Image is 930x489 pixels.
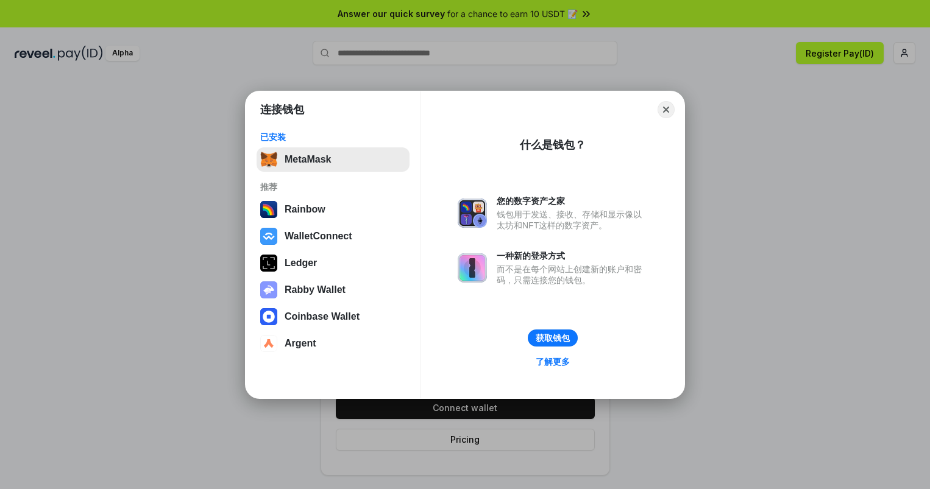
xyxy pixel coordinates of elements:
button: Rainbow [257,197,410,222]
img: svg+xml,%3Csvg%20width%3D%22120%22%20height%3D%22120%22%20viewBox%3D%220%200%20120%20120%22%20fil... [260,201,277,218]
img: svg+xml,%3Csvg%20xmlns%3D%22http%3A%2F%2Fwww.w3.org%2F2000%2Fsvg%22%20fill%3D%22none%22%20viewBox... [260,281,277,298]
a: 了解更多 [528,354,577,370]
div: 什么是钱包？ [520,138,586,152]
h1: 连接钱包 [260,102,304,117]
img: svg+xml,%3Csvg%20fill%3D%22none%22%20height%3D%2233%22%20viewBox%3D%220%200%2035%2033%22%20width%... [260,151,277,168]
div: Argent [285,338,316,349]
button: Argent [257,331,410,356]
div: Ledger [285,258,317,269]
div: 已安装 [260,132,406,142]
div: 获取钱包 [536,332,570,343]
img: svg+xml,%3Csvg%20xmlns%3D%22http%3A%2F%2Fwww.w3.org%2F2000%2Fsvg%22%20fill%3D%22none%22%20viewBox... [458,253,487,283]
button: Ledger [257,251,410,275]
div: 推荐 [260,181,406,192]
div: 了解更多 [536,356,570,367]
div: 钱包用于发送、接收、存储和显示像以太坊和NFT这样的数字资产。 [497,209,648,231]
button: Coinbase Wallet [257,304,410,329]
button: WalletConnect [257,224,410,248]
div: Rainbow [285,204,325,215]
button: Rabby Wallet [257,278,410,302]
div: MetaMask [285,154,331,165]
div: Coinbase Wallet [285,311,360,322]
img: svg+xml,%3Csvg%20width%3D%2228%22%20height%3D%2228%22%20viewBox%3D%220%200%2028%2028%22%20fill%3D... [260,335,277,352]
div: 而不是在每个网站上创建新的账户和密码，只需连接您的钱包。 [497,264,648,286]
button: MetaMask [257,147,410,172]
img: svg+xml,%3Csvg%20xmlns%3D%22http%3A%2F%2Fwww.w3.org%2F2000%2Fsvg%22%20width%3D%2228%22%20height%3... [260,255,277,272]
button: 获取钱包 [528,329,578,347]
button: Close [658,101,675,118]
div: 一种新的登录方式 [497,250,648,261]
img: svg+xml,%3Csvg%20xmlns%3D%22http%3A%2F%2Fwww.w3.org%2F2000%2Fsvg%22%20fill%3D%22none%22%20viewBox... [458,199,487,228]
img: svg+xml,%3Csvg%20width%3D%2228%22%20height%3D%2228%22%20viewBox%3D%220%200%2028%2028%22%20fill%3D... [260,308,277,325]
div: 您的数字资产之家 [497,195,648,206]
div: WalletConnect [285,231,352,242]
img: svg+xml,%3Csvg%20width%3D%2228%22%20height%3D%2228%22%20viewBox%3D%220%200%2028%2028%22%20fill%3D... [260,228,277,245]
div: Rabby Wallet [285,284,346,295]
